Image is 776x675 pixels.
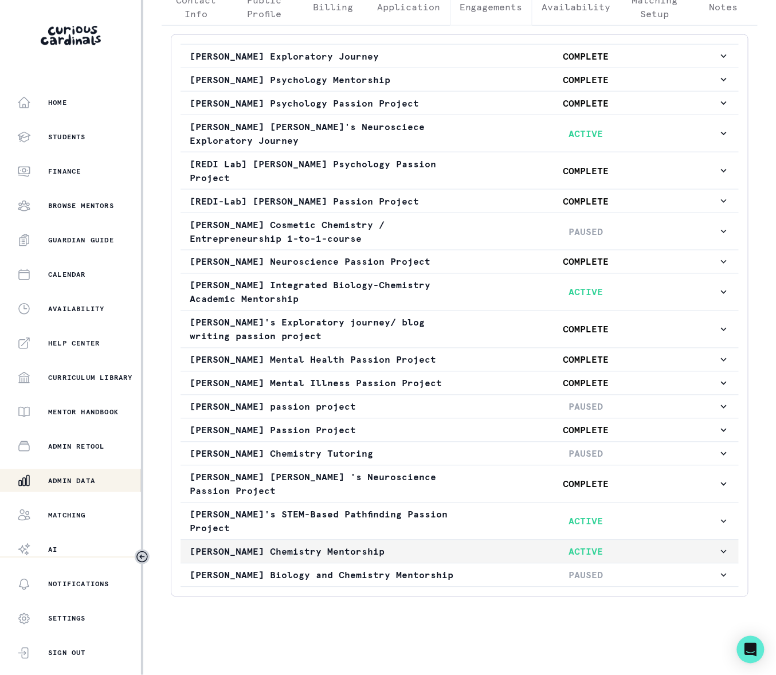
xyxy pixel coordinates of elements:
[48,407,119,417] p: Mentor Handbook
[48,442,104,451] p: Admin Retool
[48,614,86,623] p: Settings
[454,285,718,299] p: ACTIVE
[454,225,718,238] p: PAUSED
[181,442,739,465] button: [PERSON_NAME] Chemistry TutoringPAUSED
[41,26,101,45] img: Curious Cardinals Logo
[48,98,67,107] p: Home
[190,194,454,208] p: [REDI-Lab] [PERSON_NAME] Passion Project
[48,167,81,176] p: Finance
[48,304,104,313] p: Availability
[190,278,454,306] p: [PERSON_NAME] Integrated Biology-Chemistry Academic Mentorship
[181,152,739,189] button: [REDI Lab] [PERSON_NAME] Psychology Passion ProjectCOMPLETE
[48,236,114,245] p: Guardian Guide
[181,372,739,395] button: [PERSON_NAME] Mental Illness Passion ProjectCOMPLETE
[454,423,718,437] p: COMPLETE
[190,255,454,269] p: [PERSON_NAME] Neuroscience Passion Project
[190,447,454,461] p: [PERSON_NAME] Chemistry Tutoring
[48,373,133,382] p: Curriculum Library
[48,580,109,589] p: Notifications
[190,353,454,367] p: [PERSON_NAME] Mental Health Passion Project
[190,508,454,535] p: [PERSON_NAME]'s STEM-Based Pathfinding Passion Project
[454,194,718,208] p: COMPLETE
[181,190,739,213] button: [REDI-Lab] [PERSON_NAME] Passion ProjectCOMPLETE
[190,423,454,437] p: [PERSON_NAME] Passion Project
[190,120,454,147] p: [PERSON_NAME] [PERSON_NAME]'s Neurosciece Exploratory Journey
[454,376,718,390] p: COMPLETE
[454,96,718,110] p: COMPLETE
[190,96,454,110] p: [PERSON_NAME] Psychology Passion Project
[181,395,739,418] button: [PERSON_NAME] passion projectPAUSED
[48,511,86,520] p: Matching
[454,447,718,461] p: PAUSED
[48,339,100,348] p: Help Center
[181,540,739,563] button: [PERSON_NAME] Chemistry MentorshipACTIVE
[181,92,739,115] button: [PERSON_NAME] Psychology Passion ProjectCOMPLETE
[190,400,454,414] p: [PERSON_NAME] passion project
[737,636,765,664] div: Open Intercom Messenger
[190,73,454,87] p: [PERSON_NAME] Psychology Mentorship
[181,213,739,250] button: [PERSON_NAME] Cosmetic Chemistry / Entrepreneurship 1-to-1-coursePAUSED
[454,400,718,414] p: PAUSED
[190,49,454,63] p: [PERSON_NAME] Exploratory Journey
[454,127,718,140] p: ACTIVE
[454,73,718,87] p: COMPLETE
[454,477,718,491] p: COMPLETE
[190,568,454,582] p: [PERSON_NAME] Biology and Chemistry Mentorship
[190,157,454,185] p: [REDI Lab] [PERSON_NAME] Psychology Passion Project
[181,68,739,91] button: [PERSON_NAME] Psychology MentorshipCOMPLETE
[181,45,739,68] button: [PERSON_NAME] Exploratory JourneyCOMPLETE
[181,115,739,152] button: [PERSON_NAME] [PERSON_NAME]'s Neurosciece Exploratory JourneyACTIVE
[454,545,718,559] p: ACTIVE
[454,515,718,528] p: ACTIVE
[181,311,739,348] button: [PERSON_NAME]'s Exploratory journey/ blog writing passion projectCOMPLETE
[454,323,718,336] p: COMPLETE
[454,164,718,178] p: COMPLETE
[181,564,739,587] button: [PERSON_NAME] Biology and Chemistry MentorshipPAUSED
[48,649,86,658] p: Sign Out
[135,550,150,564] button: Toggle sidebar
[190,545,454,559] p: [PERSON_NAME] Chemistry Mentorship
[181,250,739,273] button: [PERSON_NAME] Neuroscience Passion ProjectCOMPLETE
[181,466,739,503] button: [PERSON_NAME] [PERSON_NAME] 's Neuroscience Passion ProjectCOMPLETE
[190,218,454,245] p: [PERSON_NAME] Cosmetic Chemistry / Entrepreneurship 1-to-1-course
[48,132,86,142] p: Students
[48,270,86,279] p: Calendar
[454,568,718,582] p: PAUSED
[48,545,57,554] p: AI
[454,49,718,63] p: COMPLETE
[190,316,454,343] p: [PERSON_NAME]'s Exploratory journey/ blog writing passion project
[48,476,95,485] p: Admin Data
[181,503,739,540] button: [PERSON_NAME]'s STEM-Based Pathfinding Passion ProjectACTIVE
[190,376,454,390] p: [PERSON_NAME] Mental Illness Passion Project
[181,348,739,371] button: [PERSON_NAME] Mental Health Passion ProjectCOMPLETE
[48,201,114,210] p: Browse Mentors
[454,353,718,367] p: COMPLETE
[190,470,454,498] p: [PERSON_NAME] [PERSON_NAME] 's Neuroscience Passion Project
[181,274,739,311] button: [PERSON_NAME] Integrated Biology-Chemistry Academic MentorshipACTIVE
[181,419,739,442] button: [PERSON_NAME] Passion ProjectCOMPLETE
[454,255,718,269] p: COMPLETE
